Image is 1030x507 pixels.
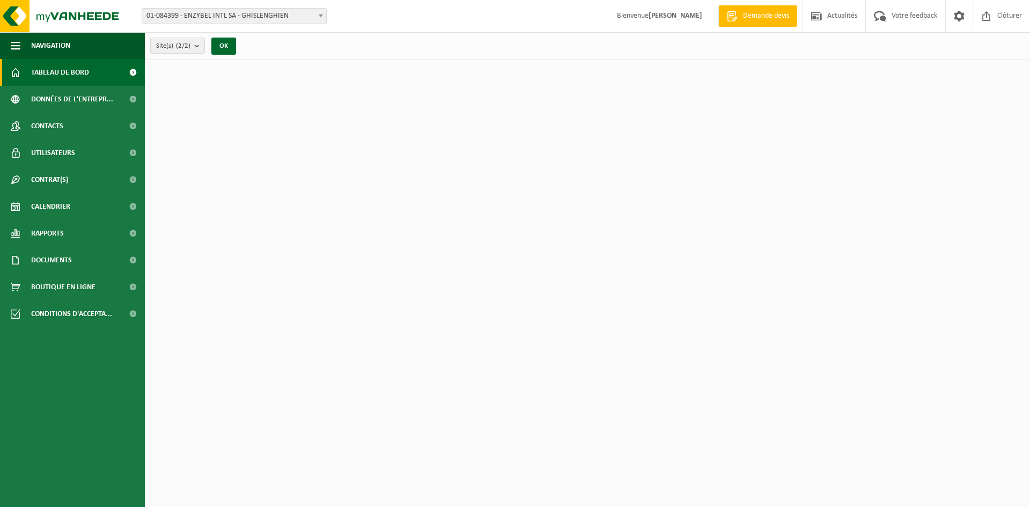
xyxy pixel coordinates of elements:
span: Rapports [31,220,64,247]
span: Données de l'entrepr... [31,86,113,113]
span: Contrat(s) [31,166,68,193]
a: Demande devis [718,5,797,27]
strong: [PERSON_NAME] [649,12,702,20]
span: Documents [31,247,72,274]
span: 01-084399 - ENZYBEL INTL SA - GHISLENGHIEN [142,8,327,24]
button: Site(s)(2/2) [150,38,205,54]
button: OK [211,38,236,55]
span: Site(s) [156,38,190,54]
span: Utilisateurs [31,139,75,166]
span: Calendrier [31,193,70,220]
span: Boutique en ligne [31,274,95,300]
span: Tableau de bord [31,59,89,86]
span: 01-084399 - ENZYBEL INTL SA - GHISLENGHIEN [142,9,326,24]
span: Conditions d'accepta... [31,300,112,327]
span: Navigation [31,32,70,59]
span: Demande devis [740,11,792,21]
span: Contacts [31,113,63,139]
count: (2/2) [176,42,190,49]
